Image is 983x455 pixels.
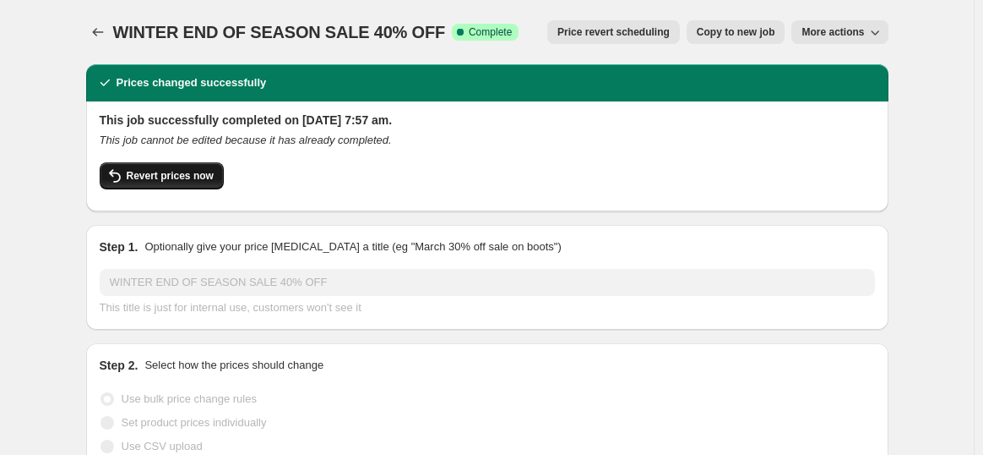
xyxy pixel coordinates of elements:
[100,301,361,314] span: This title is just for internal use, customers won't see it
[144,357,323,374] p: Select how the prices should change
[791,20,888,44] button: More actions
[127,169,214,183] span: Revert prices now
[144,238,561,255] p: Optionally give your price [MEDICAL_DATA] a title (eg "March 30% off sale on boots")
[113,23,445,41] span: WINTER END OF SEASON SALE 40% OFF
[557,25,670,39] span: Price revert scheduling
[100,238,138,255] h2: Step 1.
[122,416,267,429] span: Set product prices individually
[547,20,680,44] button: Price revert scheduling
[100,162,224,189] button: Revert prices now
[100,269,875,296] input: 30% off holiday sale
[469,25,512,39] span: Complete
[687,20,785,44] button: Copy to new job
[100,134,392,146] i: This job cannot be edited because it has already completed.
[100,357,138,374] h2: Step 2.
[117,74,267,91] h2: Prices changed successfully
[122,392,257,405] span: Use bulk price change rules
[122,440,203,452] span: Use CSV upload
[801,25,864,39] span: More actions
[100,112,875,129] h2: This job successfully completed on [DATE] 7:57 am.
[697,25,775,39] span: Copy to new job
[86,20,110,44] button: Price change jobs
